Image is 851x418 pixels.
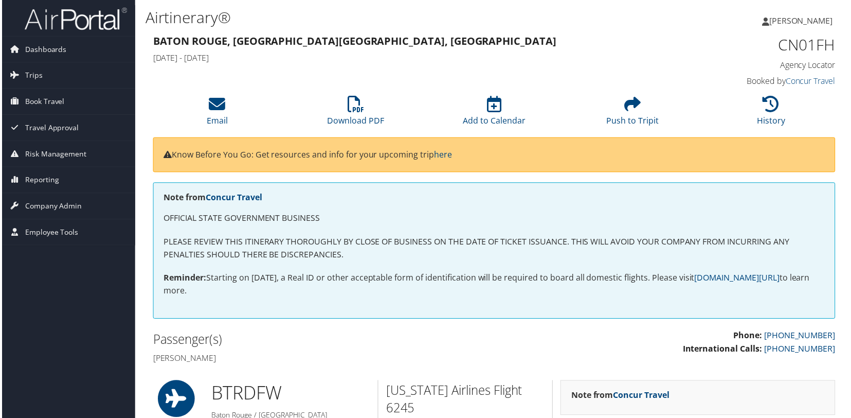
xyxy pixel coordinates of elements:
span: Employee Tools [23,220,77,246]
span: Reporting [23,168,57,194]
a: here [434,149,452,161]
a: [PHONE_NUMBER] [766,344,837,356]
h2: Passenger(s) [152,332,487,350]
span: Risk Management [23,142,85,167]
span: [PERSON_NAME] [771,15,835,26]
span: Book Travel [23,89,63,115]
span: Travel Approval [23,115,77,141]
a: Push to Tripit [607,102,660,127]
a: Concur Travel [614,391,671,403]
span: Trips [23,63,41,89]
a: Concur Travel [205,193,261,204]
a: Download PDF [327,102,384,127]
a: History [758,102,787,127]
span: Company Admin [23,194,80,220]
h2: [US_STATE] Airlines Flight 6245 [386,384,545,418]
strong: Phone: [735,331,764,342]
h4: [DATE] - [DATE] [152,53,662,64]
a: Concur Travel [787,76,837,87]
p: Starting on [DATE], a Real ID or other acceptable form of identification will be required to boar... [162,273,826,299]
strong: International Calls: [684,344,764,356]
a: Add to Calendar [463,102,526,127]
p: PLEASE REVIEW THIS ITINERARY THOROUGHLY BY CLOSE OF BUSINESS ON THE DATE OF TICKET ISSUANCE. THIS... [162,236,826,263]
img: airportal-logo.png [23,7,125,31]
a: [DOMAIN_NAME][URL] [696,273,781,285]
a: Email [206,102,227,127]
p: Know Before You Go: Get resources and info for your upcoming trip [162,149,826,162]
h1: CN01FH [677,34,837,56]
h1: BTR DFW [210,382,370,408]
span: Dashboards [23,37,65,62]
strong: Reminder: [162,273,205,285]
h4: Agency Locator [677,60,837,71]
a: [PHONE_NUMBER] [766,331,837,342]
p: OFFICIAL STATE GOVERNMENT BUSINESS [162,213,826,226]
strong: Baton Rouge, [GEOGRAPHIC_DATA] [GEOGRAPHIC_DATA], [GEOGRAPHIC_DATA] [152,34,557,48]
h4: [PERSON_NAME] [152,354,487,365]
strong: Note from [162,193,261,204]
h1: Airtinerary® [144,7,611,28]
strong: Note from [572,391,671,403]
h4: Booked by [677,76,837,87]
a: [PERSON_NAME] [764,5,845,36]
